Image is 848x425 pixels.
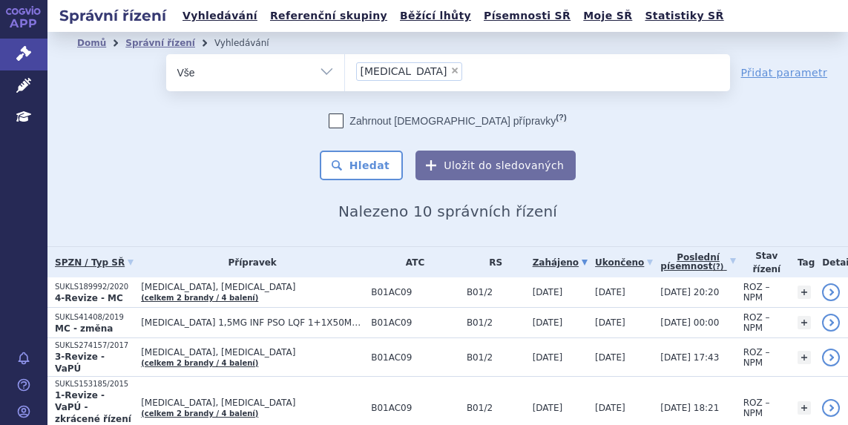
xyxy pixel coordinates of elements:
span: B01/2 [467,403,525,413]
abbr: (?) [713,263,724,271]
h2: Správní řízení [47,5,178,26]
span: ROZ – NPM [743,398,770,418]
span: [DATE] 18:21 [660,403,719,413]
a: detail [822,314,840,332]
a: detail [822,283,840,301]
p: SUKLS41408/2019 [55,312,134,323]
span: [DATE] [533,317,563,328]
p: SUKLS189992/2020 [55,282,134,292]
a: + [798,401,811,415]
abbr: (?) [556,113,566,122]
span: [DATE] [595,317,625,328]
strong: 4-Revize - MC [55,293,123,303]
span: [DATE] [533,287,563,297]
span: Nalezeno 10 správních řízení [338,202,557,220]
span: [MEDICAL_DATA], [MEDICAL_DATA] [141,282,364,292]
span: [MEDICAL_DATA], [MEDICAL_DATA] [141,347,364,358]
a: (celkem 2 brandy / 4 balení) [141,359,258,367]
a: Poslednípísemnost(?) [660,247,735,277]
button: Hledat [320,151,404,180]
span: B01AC09 [371,317,459,328]
a: + [798,286,811,299]
a: Ukončeno [595,252,653,273]
span: B01AC09 [371,403,459,413]
th: Stav řízení [736,247,790,277]
span: [DATE] [595,352,625,363]
span: B01/2 [467,317,525,328]
span: [DATE] 20:20 [660,287,719,297]
a: detail [822,349,840,366]
a: Zahájeno [533,252,588,273]
a: Domů [77,38,106,48]
a: Přidat parametr [741,65,828,80]
a: (celkem 2 brandy / 4 balení) [141,409,258,418]
span: [MEDICAL_DATA], [MEDICAL_DATA] [141,398,364,408]
span: [DATE] [533,352,563,363]
a: + [798,351,811,364]
th: ATC [364,247,459,277]
a: detail [822,399,840,417]
span: ROZ – NPM [743,347,770,368]
span: [DATE] 17:43 [660,352,719,363]
span: [DATE] [595,403,625,413]
th: Přípravek [134,247,364,277]
a: Vyhledávání [178,6,262,26]
a: Správní řízení [125,38,195,48]
span: [MEDICAL_DATA] [361,66,447,76]
span: ROZ – NPM [743,282,770,303]
a: Referenční skupiny [266,6,392,26]
strong: MC - změna [55,323,113,334]
a: Moje SŘ [579,6,637,26]
a: SPZN / Typ SŘ [55,252,134,273]
span: B01/2 [467,287,525,297]
p: SUKLS274157/2017 [55,340,134,351]
li: Vyhledávání [214,32,289,54]
span: ROZ – NPM [743,312,770,333]
span: B01AC09 [371,287,459,297]
span: [DATE] [595,287,625,297]
a: Statistiky SŘ [640,6,728,26]
a: Písemnosti SŘ [479,6,575,26]
span: [MEDICAL_DATA] 1,5MG INF PSO LQF 1+1X50ML+AD [141,317,364,328]
th: RS [459,247,525,277]
label: Zahrnout [DEMOGRAPHIC_DATA] přípravky [329,113,566,128]
span: B01/2 [467,352,525,363]
p: SUKLS153185/2015 [55,379,134,389]
button: Uložit do sledovaných [415,151,576,180]
th: Tag [790,247,815,277]
strong: 3-Revize - VaPÚ [55,352,105,374]
span: [DATE] 00:00 [660,317,719,328]
input: [MEDICAL_DATA] [467,62,475,80]
a: + [798,316,811,329]
span: [DATE] [533,403,563,413]
span: B01AC09 [371,352,459,363]
span: × [450,66,459,75]
a: Běžící lhůty [395,6,476,26]
a: (celkem 2 brandy / 4 balení) [141,294,258,302]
